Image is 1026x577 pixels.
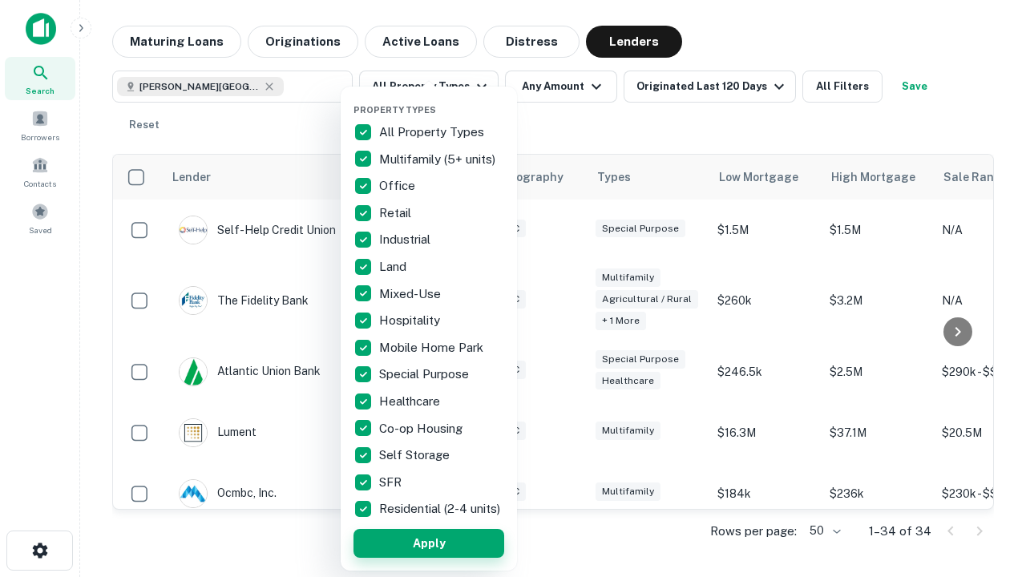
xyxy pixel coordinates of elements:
p: Self Storage [379,446,453,465]
p: SFR [379,473,405,492]
p: Office [379,176,418,196]
p: Mixed-Use [379,284,444,304]
span: Property Types [353,105,436,115]
p: Mobile Home Park [379,338,487,357]
p: Industrial [379,230,434,249]
p: Retail [379,204,414,223]
p: All Property Types [379,123,487,142]
p: Special Purpose [379,365,472,384]
iframe: Chat Widget [946,397,1026,474]
p: Multifamily (5+ units) [379,150,499,169]
button: Apply [353,529,504,558]
p: Co-op Housing [379,419,466,438]
p: Land [379,257,410,276]
p: Hospitality [379,311,443,330]
p: Healthcare [379,392,443,411]
p: Residential (2-4 units) [379,499,503,518]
